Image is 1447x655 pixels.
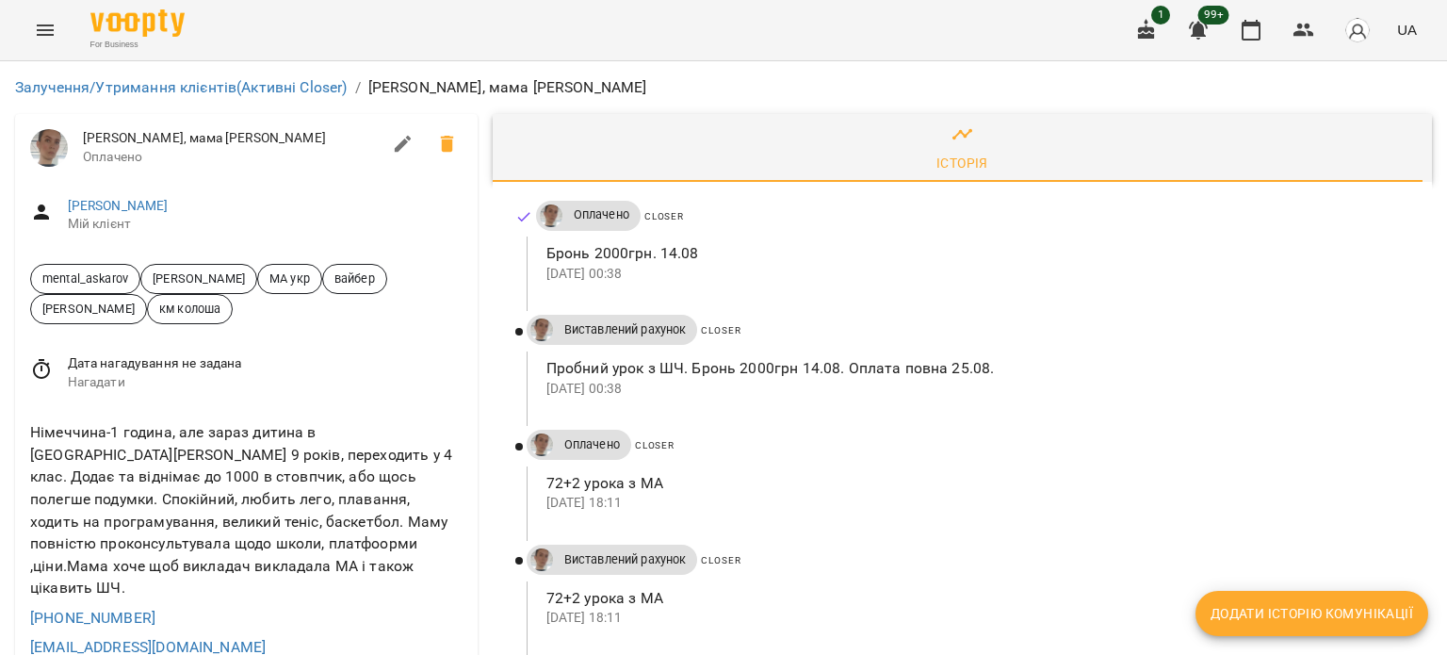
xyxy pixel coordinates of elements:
[701,325,740,336] span: Closer
[546,587,1402,610] p: 72+2 урока з МА
[1151,6,1170,25] span: 1
[530,434,553,456] img: ДТ УКР Колоша Катерина https://us06web.zoom.us/j/84976667317
[546,265,1402,284] p: [DATE] 00:38
[530,549,553,571] img: ДТ УКР Колоша Катерина https://us06web.zoom.us/j/84976667317
[68,373,463,392] span: Нагадати
[527,319,553,341] a: ДТ УКР Колоша Катерина https://us06web.zoom.us/j/84976667317
[546,609,1402,628] p: [DATE] 18:11
[1198,6,1229,25] span: 99+
[546,357,1402,380] p: Пробний урок з ШЧ. Бронь 2000грн 14.08. Оплата повна 25.08.
[83,129,381,148] span: [PERSON_NAME], мама [PERSON_NAME]
[530,319,553,341] img: ДТ УКР Колоша Катерина https://us06web.zoom.us/j/84976667317
[68,354,463,373] span: Дата нагадування не задана
[15,78,348,96] a: Залучення/Утримання клієнтів(Активні Closer)
[546,242,1402,265] p: Бронь 2000грн. 14.08
[1211,602,1413,625] span: Додати історію комунікації
[701,555,740,565] span: Closer
[68,215,463,234] span: Мій клієнт
[15,76,1432,99] nav: breadcrumb
[1390,12,1424,47] button: UA
[323,270,386,287] span: вайбер
[148,300,232,318] span: км колоша
[83,148,381,167] span: Оплачено
[540,205,562,227] img: ДТ УКР Колоша Катерина https://us06web.zoom.us/j/84976667317
[936,152,988,174] div: Історія
[644,211,684,221] span: Closer
[30,129,68,167] img: ДТ УКР Колоша Катерина https://us06web.zoom.us/j/84976667317
[355,76,361,99] li: /
[31,270,139,287] span: mental_askarov
[90,39,185,51] span: For Business
[553,436,631,453] span: Оплачено
[527,434,553,456] a: ДТ УКР Колоша Катерина https://us06web.zoom.us/j/84976667317
[1397,20,1417,40] span: UA
[1344,17,1371,43] img: avatar_s.png
[31,300,146,318] span: [PERSON_NAME]
[536,205,562,227] a: ДТ УКР Колоша Катерина https://us06web.zoom.us/j/84976667317
[23,8,68,53] button: Menu
[553,551,698,568] span: Виставлений рахунок
[546,494,1402,513] p: [DATE] 18:11
[30,609,155,627] a: [PHONE_NUMBER]
[635,440,675,450] span: Closer
[68,198,169,213] a: [PERSON_NAME]
[368,76,647,99] p: [PERSON_NAME], мама [PERSON_NAME]
[26,418,466,603] div: Німеччина-1 година, але зараз дитина в [GEOGRAPHIC_DATA][PERSON_NAME] 9 років, переходить у 4 кла...
[1195,591,1428,636] button: Додати історію комунікації
[141,270,256,287] span: [PERSON_NAME]
[546,472,1402,495] p: 72+2 урока з МА
[90,9,185,37] img: Voopty Logo
[553,321,698,338] span: Виставлений рахунок
[258,270,321,287] span: МА укр
[527,549,553,571] a: ДТ УКР Колоша Катерина https://us06web.zoom.us/j/84976667317
[546,380,1402,399] p: [DATE] 00:38
[562,206,641,223] span: Оплачено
